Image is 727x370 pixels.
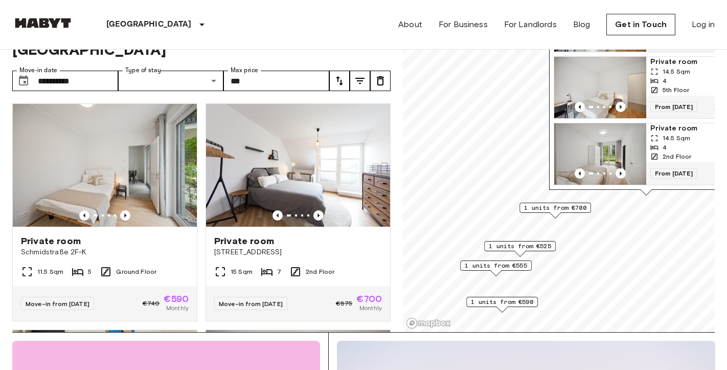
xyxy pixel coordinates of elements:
label: Max price [231,66,258,75]
a: Log in [692,18,715,31]
span: 5th Floor [663,85,689,95]
button: Previous image [616,102,626,112]
span: 4 [663,143,667,152]
button: Previous image [575,102,585,112]
span: 1 units from €555 [465,261,527,270]
a: For Landlords [504,18,557,31]
span: Private room [214,235,274,247]
a: Marketing picture of unit DE-01-018-001-06HPrevious imagePrevious imagePrivate room[STREET_ADDRES... [206,103,391,321]
a: About [398,18,422,31]
span: 2nd Floor [306,267,334,276]
canvas: Map [403,11,715,332]
p: [GEOGRAPHIC_DATA] [106,18,192,31]
img: Marketing picture of unit DE-01-018-001-06H [206,104,390,227]
span: [STREET_ADDRESS] [214,247,382,257]
span: 7 [277,267,281,276]
a: For Business [439,18,488,31]
span: Move-in from [DATE] [26,300,89,308]
a: Blog [573,18,590,31]
div: Map marker [466,297,538,313]
span: 14.5 Sqm [663,67,690,76]
span: Monthly [166,303,189,313]
img: Marketing picture of unit DE-01-260-018-02 [554,57,646,118]
span: €740 [143,299,160,308]
button: Previous image [79,210,89,221]
span: Ground Floor [116,267,156,276]
button: tune [350,71,370,91]
span: 5 [88,267,92,276]
button: Previous image [272,210,283,221]
label: Move-in date [19,66,57,75]
button: tune [370,71,391,91]
span: From [DATE] [650,168,697,179]
a: Get in Touch [606,14,675,35]
button: tune [329,71,350,91]
button: Previous image [575,168,585,179]
span: 4 [663,76,667,85]
a: Marketing picture of unit DE-01-260-021-05Previous imagePrevious imagePrivate roomSchmidstraße 2F... [12,103,197,321]
button: Previous image [313,210,324,221]
span: 14.5 Sqm [663,134,690,143]
span: From [DATE] [650,102,697,112]
span: 1 units from €700 [524,203,586,212]
button: Choose date, selected date is 5 Oct 2025 [13,71,34,91]
span: 1 units from €525 [489,242,551,251]
a: Mapbox logo [406,317,451,329]
span: Schmidstraße 2F-K [21,247,189,257]
img: Marketing picture of unit DE-01-260-021-05 [13,104,197,227]
span: €875 [336,299,353,308]
span: Monthly [359,303,382,313]
div: Map marker [460,260,532,276]
button: Previous image [120,210,130,221]
button: Previous image [616,168,626,179]
span: 2nd Floor [663,152,691,161]
span: Private room [21,235,81,247]
span: Move-in from [DATE] [219,300,283,308]
div: Map marker [519,203,591,219]
span: 1 units from €590 [471,297,533,307]
span: 15 Sqm [231,267,253,276]
span: €590 [164,294,189,303]
label: Type of stay [125,66,161,75]
div: Map marker [484,241,556,257]
img: Marketing picture of unit DE-01-260-058-01 [554,123,646,185]
span: 11.5 Sqm [37,267,63,276]
img: Habyt [12,18,74,28]
span: €700 [356,294,382,303]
